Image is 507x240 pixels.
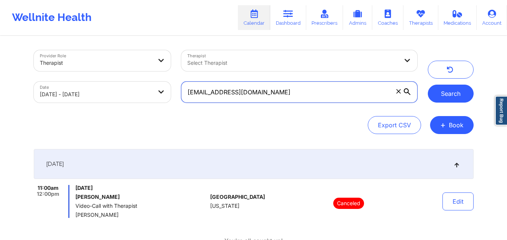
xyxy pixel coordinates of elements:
button: Export CSV [368,116,421,134]
a: Dashboard [270,5,306,30]
p: Canceled [333,198,364,209]
span: 12:00pm [37,191,59,197]
h6: [PERSON_NAME] [75,194,207,200]
span: [US_STATE] [210,203,239,209]
a: Medications [438,5,477,30]
button: Edit [442,192,474,210]
a: Admins [343,5,372,30]
div: Therapist [40,55,152,71]
a: Account [477,5,507,30]
span: 11:00am [38,185,59,191]
button: +Book [430,116,474,134]
a: Calendar [238,5,270,30]
span: [PERSON_NAME] [75,212,207,218]
div: [DATE] - [DATE] [40,86,152,103]
span: [GEOGRAPHIC_DATA] [210,194,265,200]
a: Coaches [372,5,403,30]
span: [DATE] [46,160,64,168]
a: Therapists [403,5,438,30]
span: [DATE] [75,185,207,191]
a: Report Bug [495,96,507,125]
span: Video-Call with Therapist [75,203,207,209]
input: Search Appointments [181,82,417,103]
span: + [440,123,446,127]
a: Prescribers [306,5,343,30]
button: Search [428,85,474,103]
